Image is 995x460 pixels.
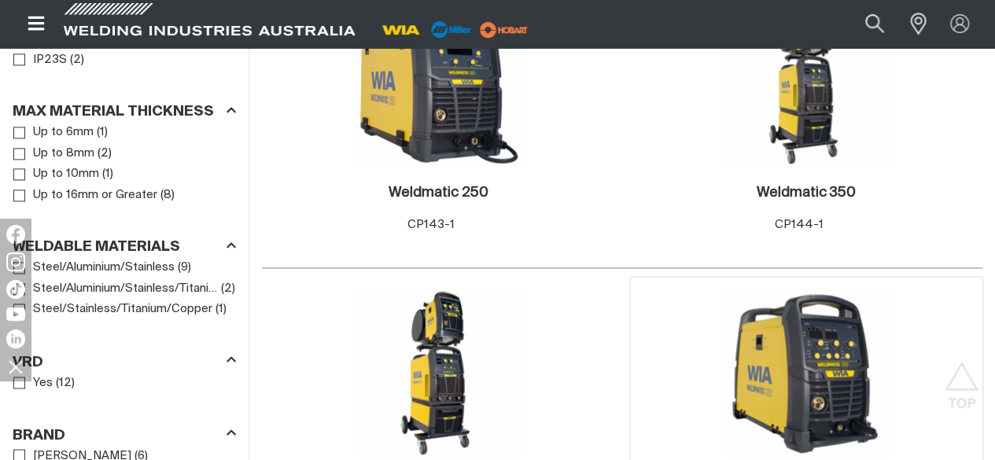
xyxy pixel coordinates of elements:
[13,122,94,143] a: Up to 6mm
[33,186,157,204] span: Up to 16mm or Greater
[407,219,454,230] span: CP143-1
[6,329,25,348] img: LinkedIn
[13,257,235,320] ul: Weldable Materials
[33,145,94,163] span: Up to 8mm
[828,6,901,42] input: Product name or item number...
[98,145,112,163] span: ( 2 )
[13,257,175,278] a: Steel/Aluminium/Stainless
[13,238,180,256] h3: Weldable Materials
[13,101,236,122] div: Max Material Thickness
[13,278,218,300] a: Steel/Aluminium/Stainless/Titanium/Copper
[33,165,99,183] span: Up to 10mm
[389,184,488,202] a: Weldmatic 250
[178,259,191,277] span: ( 9 )
[160,186,175,204] span: ( 8 )
[774,219,823,230] span: CP144-1
[56,374,75,392] span: ( 12 )
[6,307,25,321] img: YouTube
[389,186,488,200] h2: Weldmatic 250
[354,289,522,457] img: Weldmatic 500
[97,123,108,142] span: ( 1 )
[13,299,212,320] a: Steel/Stainless/Titanium/Copper
[33,123,94,142] span: Up to 6mm
[848,6,901,42] button: Search products
[944,362,979,397] button: Scroll to top
[13,50,67,71] a: IP23S
[221,280,235,298] span: ( 2 )
[13,143,94,164] a: Up to 8mm
[33,51,67,69] span: IP23S
[13,372,235,393] ul: VRD
[13,426,65,444] h3: Brand
[6,252,25,271] img: Instagram
[757,184,856,202] a: Weldmatic 350
[33,374,53,392] span: Yes
[13,185,157,206] a: Up to 16mm or Greater
[475,18,533,42] img: miller
[13,103,214,121] h3: Max Material Thickness
[13,236,236,257] div: Weldable Materials
[13,164,99,185] a: Up to 10mm
[6,280,25,299] img: TikTok
[13,122,235,205] ul: Max Material Thickness
[33,259,175,277] span: Steel/Aluminium/Stainless
[757,186,856,200] h2: Weldmatic 350
[70,51,84,69] span: ( 2 )
[2,353,29,380] img: hide socials
[33,280,218,298] span: Steel/Aluminium/Stainless/Titanium/Copper
[102,165,113,183] span: ( 1 )
[33,300,212,318] span: Steel/Stainless/Titanium/Copper
[13,350,236,371] div: VRD
[6,225,25,244] img: Facebook
[13,423,236,444] div: Brand
[475,24,533,35] a: miller
[216,300,227,318] span: ( 1 )
[13,372,53,393] a: Yes
[722,289,890,457] img: Weldmatic 200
